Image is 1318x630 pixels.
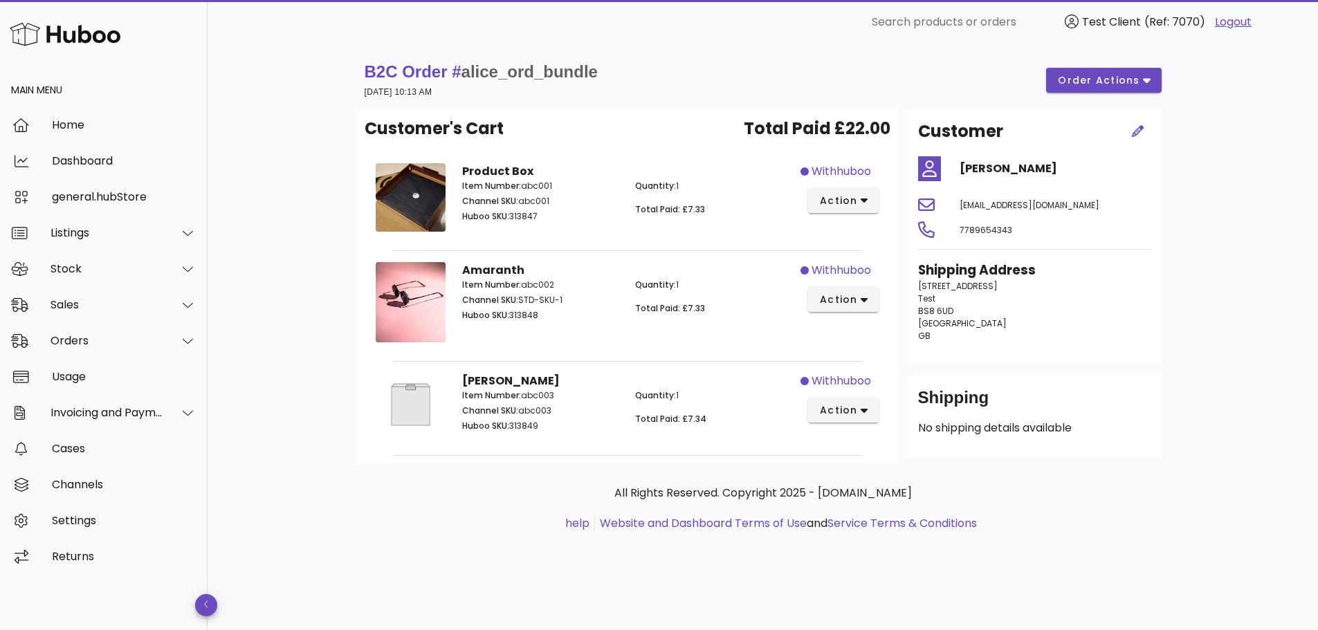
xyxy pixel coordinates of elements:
[635,180,792,192] p: 1
[635,302,705,314] span: Total Paid: £7.33
[365,116,504,141] span: Customer's Cart
[1144,14,1205,30] span: (Ref: 7070)
[635,203,705,215] span: Total Paid: £7.33
[635,389,792,402] p: 1
[51,226,163,239] div: Listings
[918,317,1007,329] span: [GEOGRAPHIC_DATA]
[462,210,619,223] p: 313847
[819,194,858,208] span: action
[635,413,706,425] span: Total Paid: £7.34
[918,293,935,304] span: Test
[52,442,196,455] div: Cases
[635,279,792,291] p: 1
[10,19,120,49] img: Huboo Logo
[462,180,521,192] span: Item Number:
[376,262,446,342] img: Product Image
[51,298,163,311] div: Sales
[1082,14,1141,30] span: Test Client
[918,305,953,317] span: BS8 6UD
[918,261,1151,280] h3: Shipping Address
[918,387,1151,420] div: Shipping
[365,62,598,81] strong: B2C Order #
[367,485,1159,501] p: All Rights Reserved. Copyright 2025 - [DOMAIN_NAME]
[462,309,619,322] p: 313848
[635,180,676,192] span: Quantity:
[52,118,196,131] div: Home
[808,287,879,312] button: action
[52,478,196,491] div: Channels
[462,389,521,401] span: Item Number:
[462,262,524,278] strong: Amaranth
[462,195,518,207] span: Channel SKU:
[744,116,890,141] span: Total Paid £22.00
[918,420,1151,436] p: No shipping details available
[960,160,1151,177] h4: [PERSON_NAME]
[51,334,163,347] div: Orders
[827,515,977,531] a: Service Terms & Conditions
[635,279,676,290] span: Quantity:
[365,87,432,97] small: [DATE] 10:13 AM
[52,550,196,563] div: Returns
[462,210,509,222] span: Huboo SKU:
[462,195,619,207] p: abc001
[51,406,163,419] div: Invoicing and Payments
[462,163,533,179] strong: Product Box
[1215,14,1252,30] a: Logout
[52,370,196,383] div: Usage
[462,389,619,402] p: abc003
[808,188,879,213] button: action
[462,180,619,192] p: abc001
[52,514,196,527] div: Settings
[918,330,931,342] span: GB
[812,262,871,279] span: withhuboo
[819,403,858,418] span: action
[462,420,619,432] p: 313849
[462,294,619,306] p: STD-SKU-1
[462,420,509,432] span: Huboo SKU:
[462,279,619,291] p: abc002
[52,190,196,203] div: general.hubStore
[600,515,807,531] a: Website and Dashboard Terms of Use
[918,280,998,292] span: [STREET_ADDRESS]
[51,262,163,275] div: Stock
[376,163,446,232] img: Product Image
[635,389,676,401] span: Quantity:
[960,199,1099,211] span: [EMAIL_ADDRESS][DOMAIN_NAME]
[462,405,619,417] p: abc003
[52,154,196,167] div: Dashboard
[462,373,560,389] strong: [PERSON_NAME]
[1046,68,1161,93] button: order actions
[376,373,446,436] img: Product Image
[1057,73,1140,88] span: order actions
[808,398,879,423] button: action
[819,293,858,307] span: action
[565,515,589,531] a: help
[918,119,1003,144] h2: Customer
[462,279,521,290] span: Item Number:
[462,405,518,416] span: Channel SKU:
[812,373,871,389] span: withhuboo
[462,309,509,321] span: Huboo SKU:
[812,163,871,180] span: withhuboo
[960,224,1012,236] span: 7789654343
[461,62,598,81] span: alice_ord_bundle
[595,515,977,532] li: and
[462,294,518,306] span: Channel SKU:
